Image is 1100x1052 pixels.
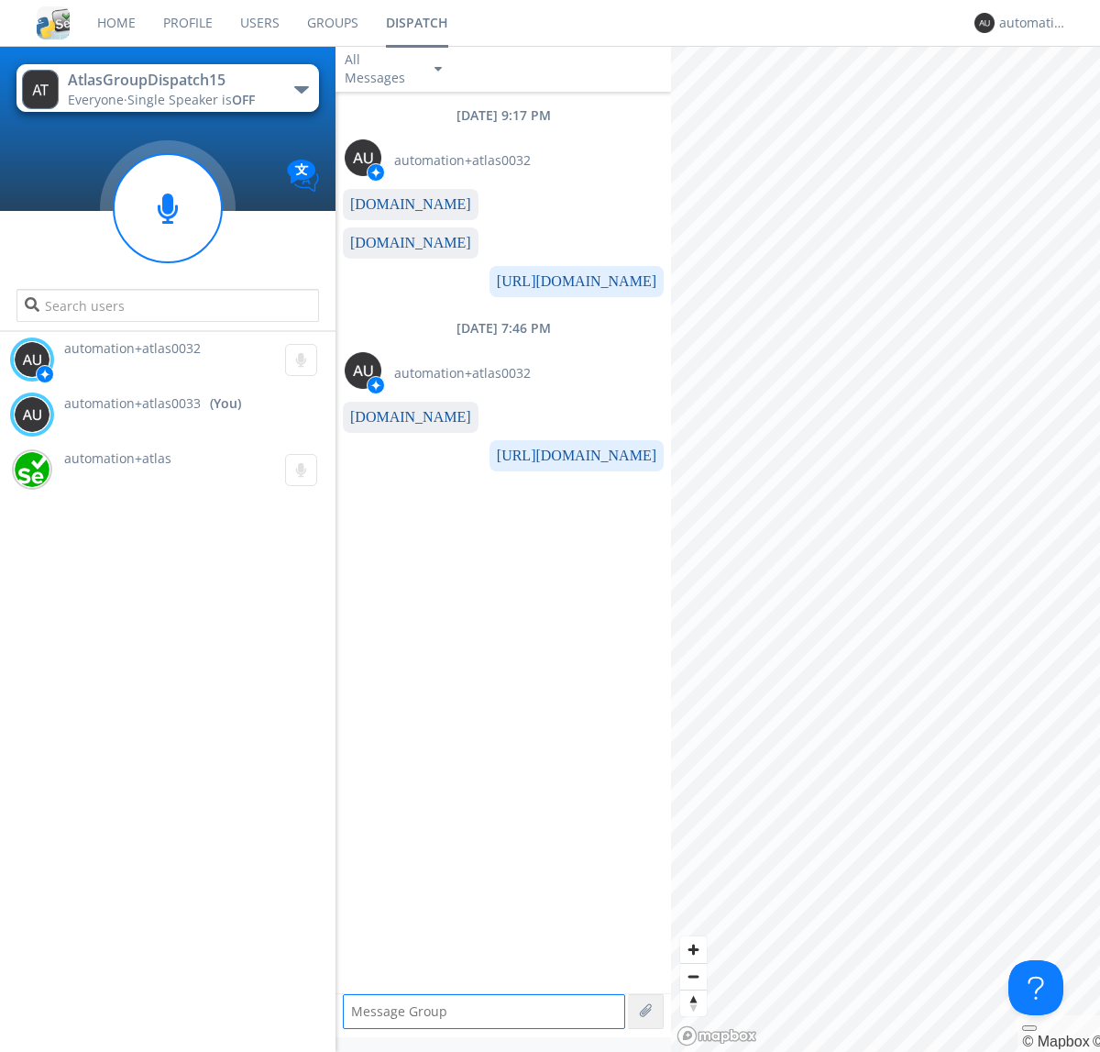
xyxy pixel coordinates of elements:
[22,70,59,109] img: 373638.png
[68,91,274,109] div: Everyone ·
[210,394,241,413] div: (You)
[1008,960,1063,1015] iframe: Toggle Customer Support
[345,50,418,87] div: All Messages
[680,963,707,990] button: Zoom out
[680,990,707,1016] button: Reset bearing to north
[974,13,995,33] img: 373638.png
[1022,1025,1037,1031] button: Toggle attribution
[232,91,255,108] span: OFF
[680,936,707,963] button: Zoom in
[14,451,50,488] img: d2d01cd9b4174d08988066c6d424eccd
[16,64,318,112] button: AtlasGroupDispatch15Everyone·Single Speaker isOFF
[14,396,50,433] img: 373638.png
[345,139,381,176] img: 373638.png
[14,341,50,378] img: 373638.png
[394,151,531,170] span: automation+atlas0032
[127,91,255,108] span: Single Speaker is
[350,409,471,425] a: [DOMAIN_NAME]
[497,273,656,289] a: [URL][DOMAIN_NAME]
[676,1025,757,1046] a: Mapbox logo
[335,106,671,125] div: [DATE] 9:17 PM
[999,14,1068,32] div: automation+atlas0033
[680,964,707,990] span: Zoom out
[345,352,381,389] img: 373638.png
[68,70,274,91] div: AtlasGroupDispatch15
[1022,1034,1089,1049] a: Mapbox
[64,339,201,357] span: automation+atlas0032
[350,196,471,212] a: [DOMAIN_NAME]
[16,289,318,322] input: Search users
[350,235,471,250] a: [DOMAIN_NAME]
[287,160,319,192] img: Translation enabled
[64,449,171,467] span: automation+atlas
[680,991,707,1016] span: Reset bearing to north
[434,67,442,72] img: caret-down-sm.svg
[497,448,656,463] a: [URL][DOMAIN_NAME]
[37,6,70,39] img: cddb5a64eb264b2086981ab96f4c1ba7
[394,364,531,382] span: automation+atlas0032
[64,394,201,413] span: automation+atlas0033
[335,319,671,338] div: [DATE] 7:46 PM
